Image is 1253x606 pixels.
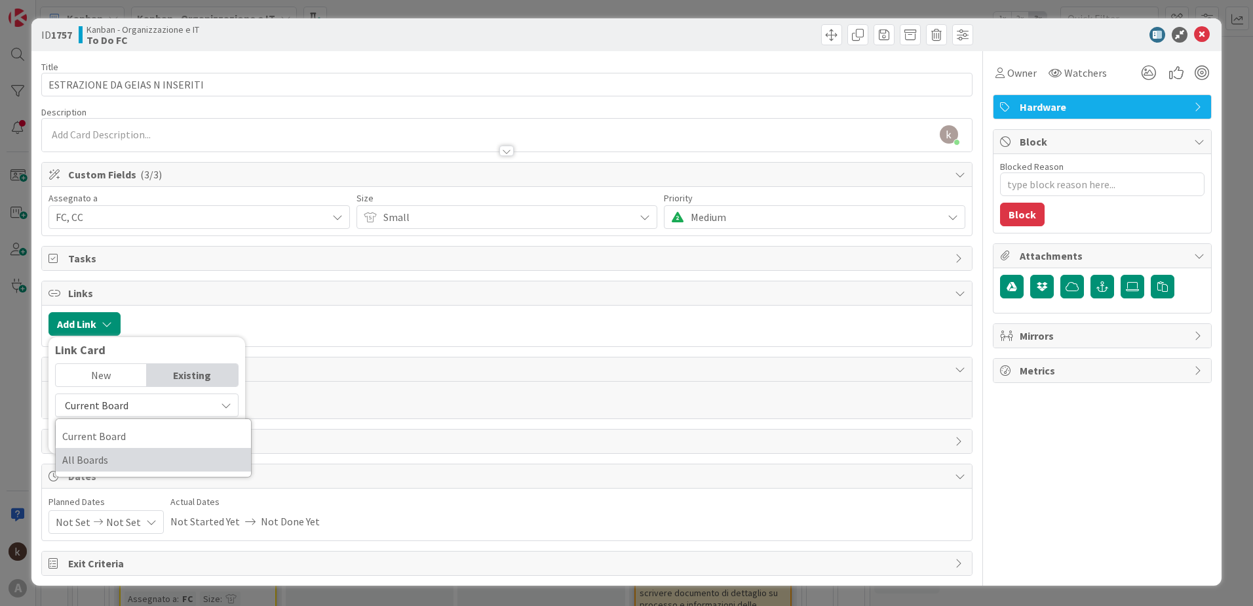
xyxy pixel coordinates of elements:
[691,208,936,226] span: Medium
[383,208,628,226] span: Small
[62,450,244,470] span: All Boards
[170,495,320,509] span: Actual Dates
[1000,161,1064,172] label: Blocked Reason
[55,344,239,357] div: Link Card
[940,125,958,144] img: AAcHTtd5rm-Hw59dezQYKVkaI0MZoYjvbSZnFopdN0t8vu62=s96-c
[41,61,58,73] label: Title
[56,448,251,472] a: All Boards
[140,168,162,181] span: ( 3/3 )
[147,364,238,386] div: Existing
[1020,363,1187,378] span: Metrics
[1020,134,1187,150] span: Block
[1007,65,1037,81] span: Owner
[56,209,327,225] span: FC, CC
[62,426,244,446] span: Current Board
[41,73,973,96] input: type card name here...
[1020,328,1187,344] span: Mirrors
[170,510,240,533] span: Not Started Yet
[41,106,87,118] span: Description
[68,555,948,571] span: Exit Criteria
[664,193,965,203] div: Priority
[68,361,948,377] span: Comments
[41,27,72,43] span: ID
[56,364,147,386] div: New
[261,510,320,533] span: Not Done Yet
[68,285,948,301] span: Links
[1000,203,1045,226] button: Block
[87,24,199,35] span: Kanban - Organizzazione e IT
[1020,99,1187,115] span: Hardware
[48,495,164,509] span: Planned Dates
[357,193,658,203] div: Size
[51,28,72,41] b: 1757
[68,434,948,449] span: History
[1020,248,1187,264] span: Attachments
[48,193,350,203] div: Assegnato a
[48,312,121,336] button: Add Link
[68,468,948,484] span: Dates
[1064,65,1107,81] span: Watchers
[68,251,948,266] span: Tasks
[65,399,128,412] span: Current Board
[87,35,199,45] b: To Do FC
[56,511,90,533] span: Not Set
[106,511,141,533] span: Not Set
[56,424,251,448] a: Current Board
[68,167,948,182] span: Custom Fields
